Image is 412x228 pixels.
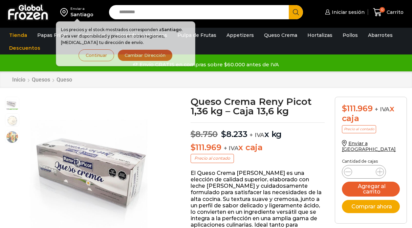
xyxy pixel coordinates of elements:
[342,125,376,133] p: Precio al contado
[70,6,93,11] div: Enviar a
[342,140,396,152] a: Enviar a [GEOGRAPHIC_DATA]
[224,145,239,152] span: + IVA
[223,29,257,42] a: Appetizers
[330,9,365,16] span: Iniciar sesión
[191,143,325,153] p: x caja
[12,76,26,83] a: Inicio
[191,154,234,163] p: Precio al contado
[174,29,220,42] a: Pulpa de Frutas
[342,159,400,164] p: Cantidad de cajas
[375,106,390,113] span: + IVA
[342,182,400,197] button: Agregar al carrito
[342,104,347,113] span: $
[60,6,70,18] img: address-field-icon.svg
[161,27,182,32] strong: Santiago
[61,26,190,46] p: Los precios y el stock mostrados corresponden a . Para ver disponibilidad y precios en otras regi...
[70,11,93,18] div: Santiago
[79,49,114,61] button: Continuar
[342,104,373,113] bdi: 111.969
[357,167,370,177] input: Product quantity
[117,49,173,61] button: Cambiar Dirección
[191,129,196,139] span: $
[323,5,365,19] a: Iniciar sesión
[250,132,264,138] span: + IVA
[5,97,19,111] span: reny-picot
[191,97,325,116] h1: Queso Crema Reny Picot 1,36 kg – Caja 13,6 kg
[365,29,396,42] a: Abarrotes
[5,130,19,144] span: salmon-ahumado-2
[34,29,71,42] a: Papas Fritas
[385,9,404,16] span: Carrito
[221,129,226,139] span: $
[6,29,30,42] a: Tienda
[304,29,336,42] a: Hortalizas
[289,5,303,19] button: Search button
[191,129,218,139] bdi: 8.750
[12,76,72,83] nav: Breadcrumb
[261,29,301,42] a: Queso Crema
[56,76,72,83] a: Queso
[342,200,400,213] button: Comprar ahora
[371,4,405,20] a: 0 Carrito
[342,104,400,123] div: x caja
[191,122,325,139] p: x kg
[5,114,19,127] span: queso crema 2
[6,42,44,54] a: Descuentos
[191,142,196,152] span: $
[380,7,385,13] span: 0
[221,129,247,139] bdi: 8.233
[191,142,221,152] bdi: 111.969
[31,76,50,83] a: Quesos
[339,29,361,42] a: Pollos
